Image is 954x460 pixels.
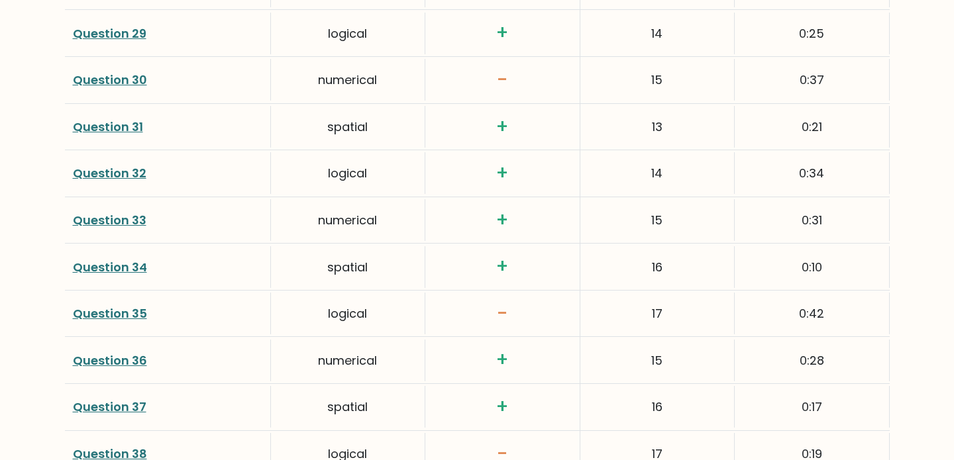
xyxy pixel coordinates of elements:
div: 14 [580,152,735,194]
a: Question 30 [73,71,147,88]
a: Question 37 [73,398,146,415]
div: 0:25 [735,13,889,54]
div: numerical [271,59,425,101]
h3: - [433,69,571,91]
h3: + [433,22,571,44]
div: spatial [271,386,425,428]
div: 0:42 [735,293,889,334]
a: Question 35 [73,305,147,322]
a: Question 36 [73,352,147,369]
h3: + [433,349,571,371]
h3: + [433,255,571,278]
a: Question 29 [73,25,146,42]
h3: + [433,162,571,185]
div: 0:31 [735,199,889,241]
h3: - [433,302,571,325]
div: 0:37 [735,59,889,101]
h3: + [433,116,571,138]
div: 0:21 [735,106,889,148]
div: 16 [580,386,735,428]
div: 13 [580,106,735,148]
div: spatial [271,106,425,148]
a: Question 33 [73,212,146,228]
div: 15 [580,199,735,241]
div: logical [271,293,425,334]
div: numerical [271,340,425,381]
div: logical [271,13,425,54]
div: 15 [580,340,735,381]
a: Question 31 [73,118,143,135]
div: 0:10 [735,246,889,288]
h3: + [433,209,571,232]
div: 15 [580,59,735,101]
a: Question 32 [73,165,146,181]
div: 0:34 [735,152,889,194]
div: 17 [580,293,735,334]
div: logical [271,152,425,194]
div: 16 [580,246,735,288]
h3: + [433,396,571,418]
div: numerical [271,199,425,241]
div: 14 [580,13,735,54]
div: spatial [271,246,425,288]
a: Question 34 [73,259,147,275]
div: 0:28 [735,340,889,381]
div: 0:17 [735,386,889,428]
